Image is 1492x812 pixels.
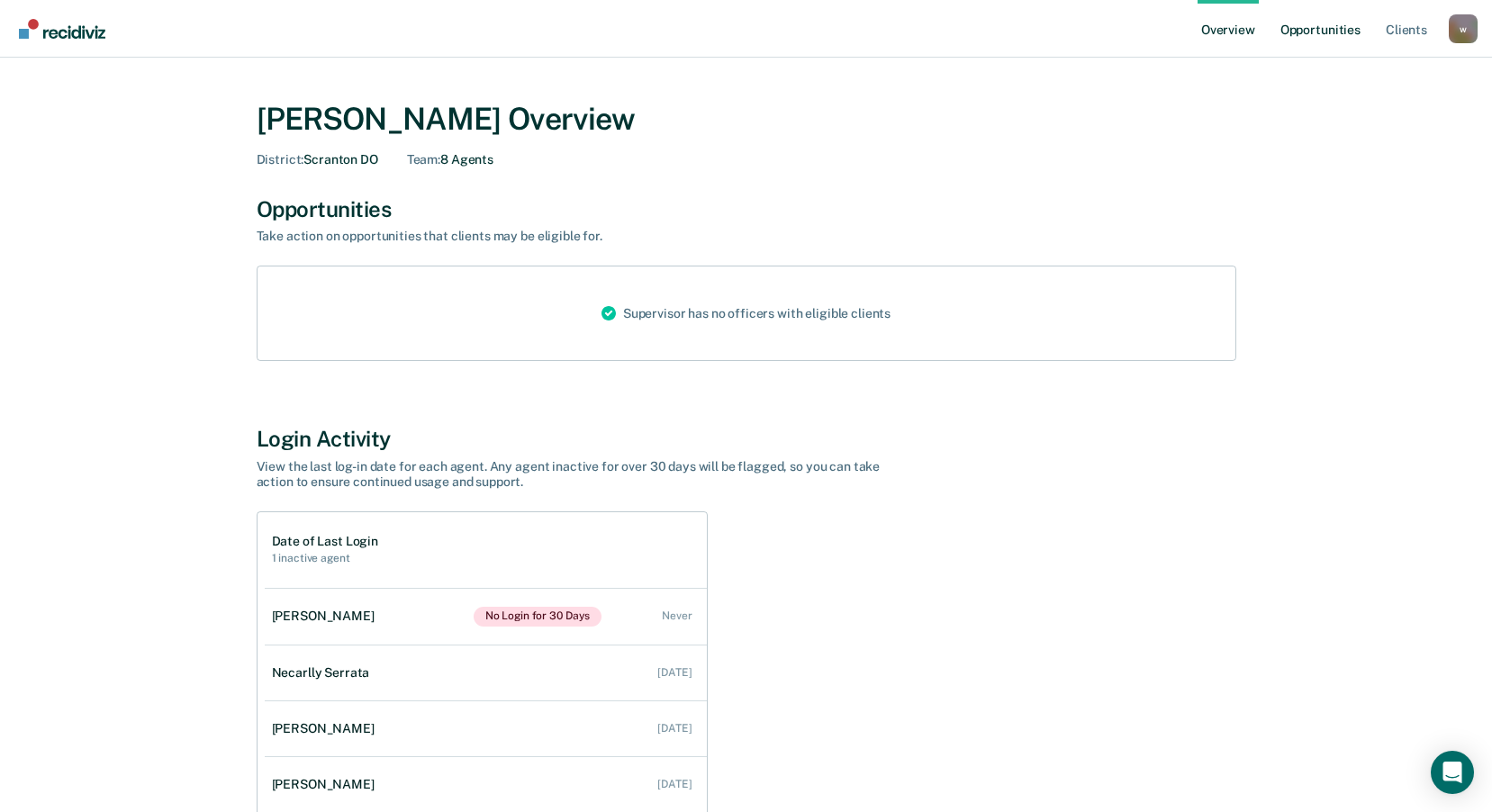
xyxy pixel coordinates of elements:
[272,665,377,681] div: Necarlly Serrata
[474,607,602,627] span: No Login for 30 Days
[257,152,378,167] div: Scranton DO
[1431,751,1474,794] div: Open Intercom Messenger
[265,647,707,699] a: Necarlly Serrata [DATE]
[257,426,1236,452] div: Login Activity
[272,777,382,792] div: [PERSON_NAME]
[257,101,1236,138] div: [PERSON_NAME] Overview
[272,552,378,564] h2: 1 inactive agent
[272,609,382,624] div: [PERSON_NAME]
[265,703,707,754] a: [PERSON_NAME] [DATE]
[407,152,440,167] span: Team :
[407,152,493,167] div: 8 Agents
[265,589,707,645] a: [PERSON_NAME]No Login for 30 Days Never
[1449,14,1478,43] div: w
[1449,14,1478,43] button: Profile dropdown button
[657,778,692,790] div: [DATE]
[257,152,304,167] span: District :
[265,759,707,810] a: [PERSON_NAME] [DATE]
[657,666,692,679] div: [DATE]
[257,459,887,490] div: View the last log-in date for each agent. Any agent inactive for over 30 days will be flagged, so...
[272,721,382,736] div: [PERSON_NAME]
[662,609,692,622] div: Never
[587,266,905,360] div: Supervisor has no officers with eligible clients
[257,196,1236,222] div: Opportunities
[257,229,887,244] div: Take action on opportunities that clients may be eligible for.
[272,534,378,549] h1: Date of Last Login
[657,722,692,735] div: [DATE]
[19,19,105,39] img: Recidiviz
